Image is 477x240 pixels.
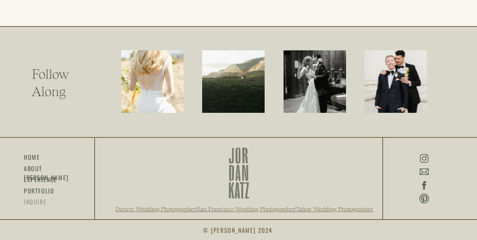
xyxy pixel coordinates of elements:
h3: © [PERSON_NAME] 2024 [203,225,274,234]
a: San Francisco Wedding Photographer [197,206,295,213]
img: 230305_JordanKatz_Spring_Urban_Microwedding-493_websize (1) [365,50,427,113]
h2: Follow Along [32,65,81,97]
img: 220430_JordanKatz_Stacey_Brett-903_websize [121,50,184,113]
a: Tahoe Wedding Photographer [296,206,373,213]
a: experience [24,175,62,184]
a: inquire [24,197,47,206]
a: portfolio [24,186,54,195]
a: HOME [24,153,43,161]
h2: | | [106,206,382,212]
a: about [PERSON_NAME] [24,164,67,173]
a: Denver Wedding Photographer [115,206,196,213]
img: 220610_JordanKatz_Caitlin_Carl-269_websize [202,50,265,113]
img: 220903_JordanKatz_Katie_Kirk-722_websize [284,50,346,113]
